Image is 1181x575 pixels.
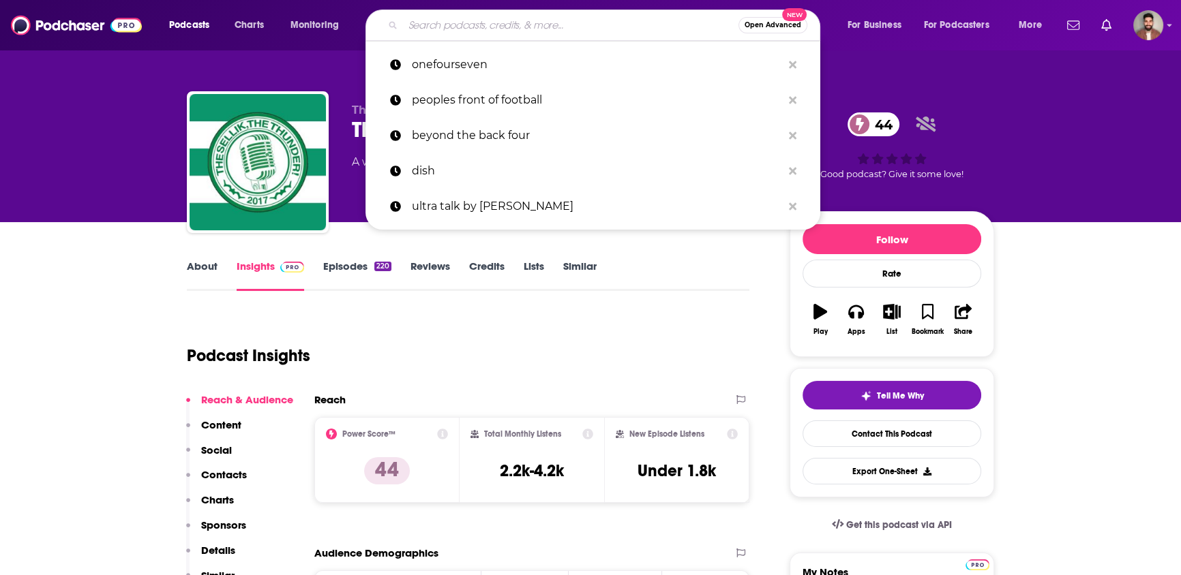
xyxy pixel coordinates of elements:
[280,262,304,273] img: Podchaser Pro
[342,429,395,439] h2: Power Score™
[821,508,963,542] a: Get this podcast via API
[946,295,981,344] button: Share
[915,14,1009,36] button: open menu
[838,295,873,344] button: Apps
[846,519,952,531] span: Get this podcast via API
[323,260,391,291] a: Episodes220
[226,14,272,36] a: Charts
[924,16,989,35] span: For Podcasters
[186,393,293,418] button: Reach & Audience
[201,444,232,456] p: Social
[314,546,438,559] h2: Audience Demographics
[201,518,246,531] p: Sponsors
[186,418,241,444] button: Content
[803,458,981,484] button: Export One-Sheet
[966,559,989,570] img: Podchaser Pro
[803,420,981,447] a: Contact This Podcast
[187,260,218,291] a: About
[803,224,981,254] button: Follow
[500,461,564,481] h3: 2.2k-4.2k
[638,461,716,481] h3: Under 1.8k
[403,14,738,36] input: Search podcasts, credits, & more...
[190,94,326,230] img: The Sellik, The Thunder
[861,112,899,136] span: 44
[186,518,246,544] button: Sponsors
[410,260,450,291] a: Reviews
[910,295,945,344] button: Bookmark
[1019,16,1042,35] span: More
[352,154,586,170] div: A weekly podcast
[187,345,310,366] h1: Podcast Insights
[290,16,339,35] span: Monitoring
[803,381,981,409] button: tell me why sparkleTell Me Why
[469,260,505,291] a: Credits
[11,12,142,38] img: Podchaser - Follow, Share and Rate Podcasts
[201,418,241,431] p: Content
[237,260,304,291] a: InsightsPodchaser Pro
[412,118,782,153] p: beyond the back four
[352,104,487,116] span: The Sellik, The Thunder
[186,544,235,569] button: Details
[365,189,820,224] a: ultra talk by [PERSON_NAME]
[745,22,801,29] span: Open Advanced
[838,14,918,36] button: open menu
[412,82,782,118] p: peoples front of football
[186,444,232,469] button: Social
[365,47,820,82] a: onefourseven
[1133,10,1163,40] img: User Profile
[1133,10,1163,40] button: Show profile menu
[160,14,227,36] button: open menu
[169,16,209,35] span: Podcasts
[848,112,899,136] a: 44
[803,295,838,344] button: Play
[365,153,820,189] a: dish
[874,295,910,344] button: List
[813,328,828,336] div: Play
[861,390,871,401] img: tell me why sparkle
[966,557,989,570] a: Pro website
[790,104,994,188] div: 44Good podcast? Give it some love!
[412,189,782,224] p: ultra talk by arnaud manzini
[365,82,820,118] a: peoples front of football
[803,260,981,287] div: Rate
[484,429,561,439] h2: Total Monthly Listens
[1096,14,1117,37] a: Show notifications dropdown
[738,17,807,33] button: Open AdvancedNew
[201,393,293,406] p: Reach & Audience
[820,169,963,179] span: Good podcast? Give it some love!
[912,328,944,336] div: Bookmark
[412,153,782,189] p: dish
[877,390,924,401] span: Tell Me Why
[886,328,897,336] div: List
[563,260,597,291] a: Similar
[186,493,234,518] button: Charts
[378,10,833,41] div: Search podcasts, credits, & more...
[782,8,807,21] span: New
[314,393,346,406] h2: Reach
[374,262,391,271] div: 220
[201,493,234,506] p: Charts
[412,47,782,82] p: onefourseven
[524,260,544,291] a: Lists
[1133,10,1163,40] span: Logged in as calmonaghan
[281,14,357,36] button: open menu
[235,16,264,35] span: Charts
[629,429,704,439] h2: New Episode Listens
[1062,14,1085,37] a: Show notifications dropdown
[1009,14,1059,36] button: open menu
[954,328,972,336] div: Share
[364,457,410,484] p: 44
[365,118,820,153] a: beyond the back four
[848,328,865,336] div: Apps
[201,544,235,557] p: Details
[848,16,901,35] span: For Business
[201,468,247,481] p: Contacts
[186,468,247,493] button: Contacts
